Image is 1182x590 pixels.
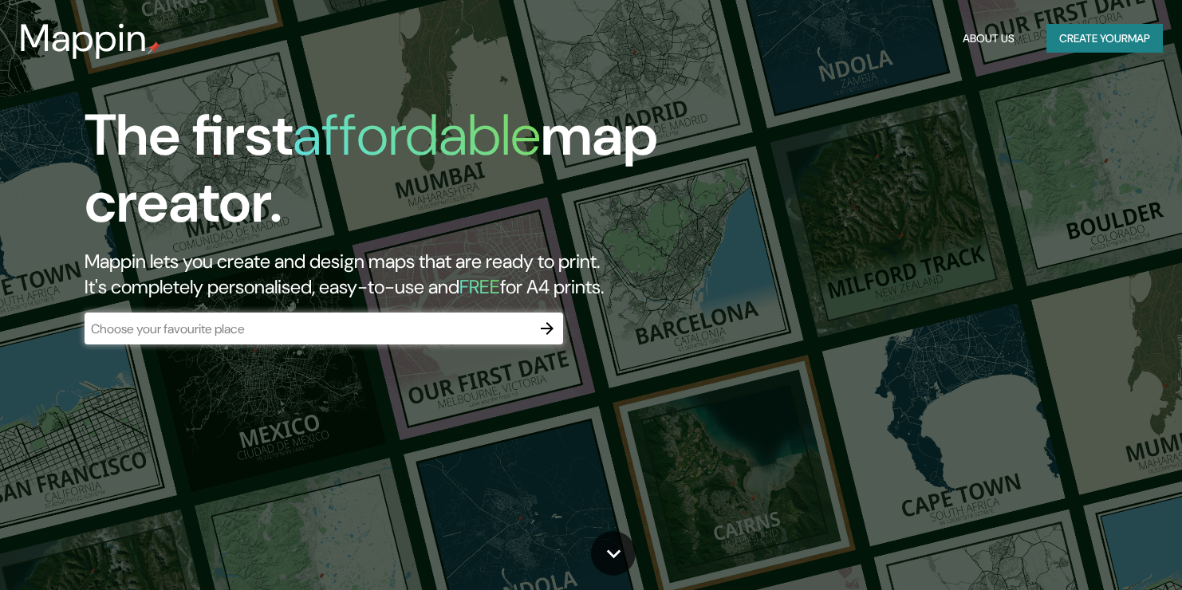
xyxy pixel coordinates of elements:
h3: Mappin [19,16,148,61]
input: Choose your favourite place [85,320,531,338]
h5: FREE [459,274,500,299]
button: About Us [956,24,1021,53]
h2: Mappin lets you create and design maps that are ready to print. It's completely personalised, eas... [85,249,676,300]
h1: affordable [293,98,541,172]
button: Create yourmap [1046,24,1163,53]
img: mappin-pin [148,41,160,54]
h1: The first map creator. [85,102,676,249]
